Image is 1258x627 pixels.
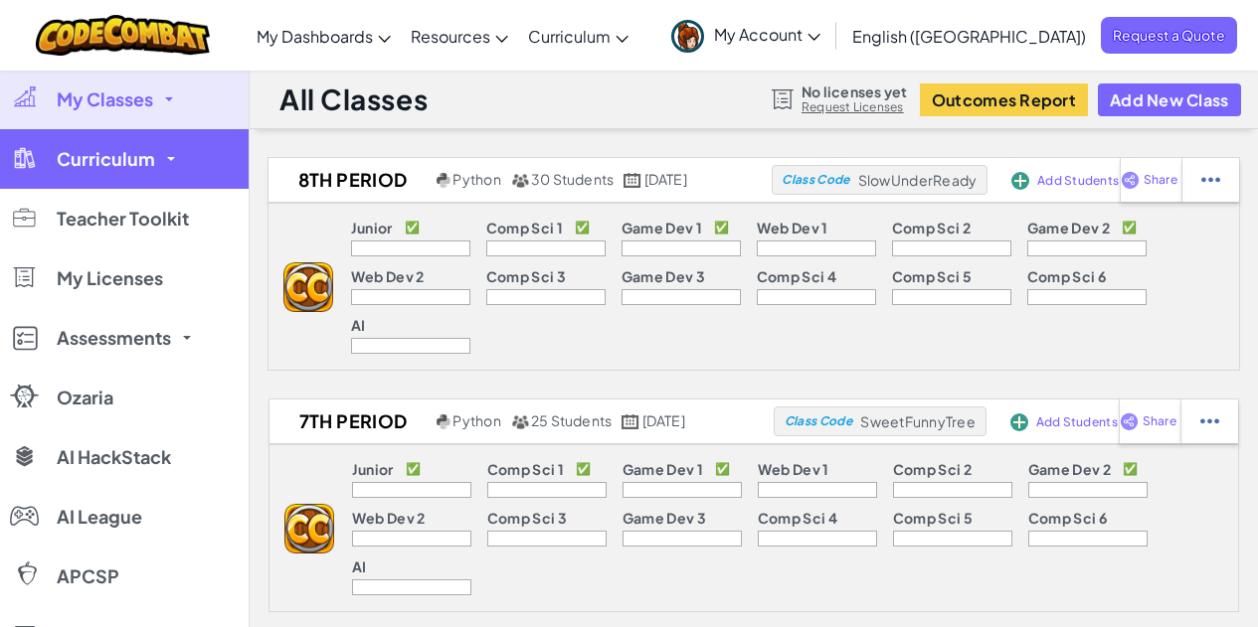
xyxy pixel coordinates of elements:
p: Junior [351,220,393,235]
span: My Licenses [57,269,163,287]
span: My Dashboards [257,26,373,47]
p: ✅ [406,461,421,477]
img: MultipleUsers.png [511,414,529,429]
img: IconAddStudents.svg [1011,172,1029,190]
p: Comp Sci 2 [893,461,972,477]
span: Add Students [1037,175,1119,187]
span: No licenses yet [802,83,907,99]
p: ✅ [575,220,590,235]
img: python.png [437,173,451,188]
p: Comp Sci 2 [892,220,971,235]
span: Class Code [782,174,849,186]
a: Request Licenses [802,99,907,115]
img: python.png [437,414,451,429]
span: Share [1144,174,1177,186]
p: ✅ [1122,220,1137,235]
span: [DATE] [642,411,685,429]
p: Web Dev 2 [351,268,425,284]
h2: 7th Period [270,406,432,436]
span: English ([GEOGRAPHIC_DATA]) [852,26,1086,47]
p: ✅ [1123,461,1138,477]
span: Add Students [1036,416,1118,428]
img: IconStudentEllipsis.svg [1201,171,1220,189]
p: Junior [352,461,394,477]
h1: All Classes [279,80,428,118]
img: IconShare_Purple.svg [1120,412,1139,430]
span: SweetFunnyTree [860,412,976,430]
span: AI HackStack [57,448,171,466]
img: IconShare_Purple.svg [1121,171,1140,189]
p: Game Dev 2 [1027,220,1110,235]
span: Python [452,411,500,429]
span: AI League [57,508,142,526]
p: Comp Sci 3 [486,268,566,284]
p: Web Dev 2 [352,510,426,526]
p: Game Dev 2 [1028,461,1111,477]
p: Comp Sci 5 [892,268,972,284]
span: Curriculum [528,26,611,47]
p: Comp Sci 3 [487,510,567,526]
span: My Account [714,24,820,45]
span: Assessments [57,329,171,347]
p: ✅ [576,461,591,477]
img: MultipleUsers.png [511,173,529,188]
p: Web Dev 1 [758,461,829,477]
p: Web Dev 1 [757,220,828,235]
a: Curriculum [518,9,638,63]
span: 30 Students [531,170,615,188]
a: English ([GEOGRAPHIC_DATA]) [842,9,1096,63]
p: Game Dev 3 [622,268,705,284]
span: Python [452,170,500,188]
img: calendar.svg [624,173,641,188]
a: 7th Period Python 25 Students [DATE] [270,406,774,436]
span: Class Code [785,415,852,427]
p: ✅ [405,220,420,235]
a: My Account [661,4,830,67]
span: [DATE] [644,170,687,188]
img: IconAddStudents.svg [1010,413,1028,431]
p: Game Dev 1 [623,461,703,477]
p: Comp Sci 6 [1028,510,1107,526]
p: Comp Sci 4 [757,268,836,284]
a: 8th Period Python 30 Students [DATE] [269,165,772,195]
h2: 8th Period [269,165,432,195]
span: My Classes [57,90,153,108]
img: IconStudentEllipsis.svg [1200,412,1219,430]
span: Ozaria [57,389,113,406]
span: Share [1143,415,1176,427]
p: ✅ [714,220,729,235]
img: calendar.svg [622,414,639,429]
img: logo [283,262,333,312]
p: Comp Sci 5 [893,510,973,526]
p: Game Dev 3 [623,510,706,526]
button: Outcomes Report [920,83,1088,116]
a: Resources [401,9,518,63]
span: SlowUnderReady [858,171,978,189]
p: Game Dev 1 [622,220,702,235]
button: Add New Class [1098,83,1241,116]
span: Resources [411,26,490,47]
p: Comp Sci 1 [486,220,563,235]
img: CodeCombat logo [36,15,210,56]
a: Request a Quote [1101,17,1237,54]
img: avatar [671,20,704,53]
p: Comp Sci 6 [1027,268,1106,284]
p: Comp Sci 1 [487,461,564,477]
p: AI [351,317,366,333]
p: Comp Sci 4 [758,510,837,526]
img: logo [284,504,334,553]
p: ✅ [715,461,730,477]
span: Curriculum [57,150,155,168]
span: Teacher Toolkit [57,210,189,228]
p: AI [352,558,367,574]
span: 25 Students [531,411,613,429]
a: My Dashboards [247,9,401,63]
